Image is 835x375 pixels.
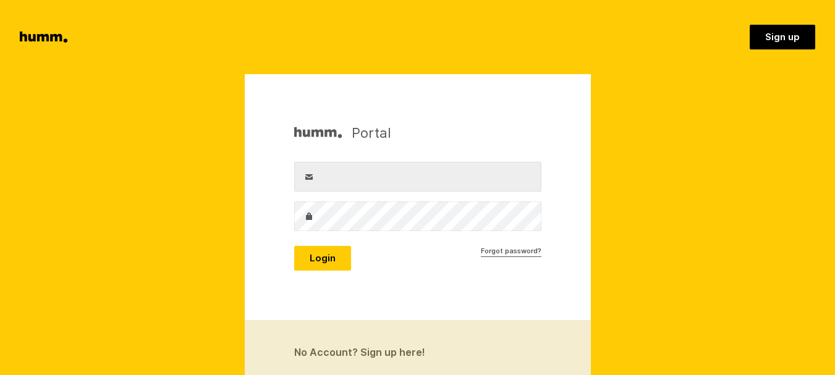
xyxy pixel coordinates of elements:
img: Humm [294,124,342,142]
button: Login [294,246,351,271]
h1: Portal [294,124,391,142]
a: Sign up [750,25,815,49]
a: Forgot password? [481,246,541,257]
